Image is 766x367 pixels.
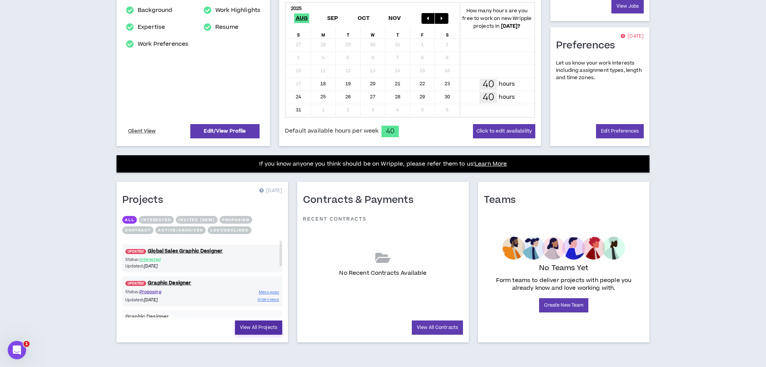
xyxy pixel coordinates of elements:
span: Proposing [140,289,162,295]
p: Let us know your work interests including assignment types, length and time zones. [556,60,644,82]
span: Oct [356,13,371,23]
a: Work Highlights [215,6,260,15]
p: No Recent Contracts Available [339,269,426,277]
a: Background [138,6,172,15]
p: Status: [125,256,202,263]
div: S [435,27,460,38]
a: Client View [127,125,157,138]
a: Interviews [258,296,279,303]
button: Interested [139,216,174,224]
h1: Teams [484,194,521,206]
span: Default available hours per week [285,127,378,135]
b: [DATE] ? [501,23,521,30]
span: Nov [387,13,403,23]
h1: Contracts & Payments [303,194,419,206]
span: UPDATED! [125,281,146,286]
p: If you know anyone you think should be on Wripple, please refer them to us! [259,159,507,169]
iframe: Intercom live chat [8,341,26,359]
p: hours [499,93,515,101]
span: UPDATED! [125,249,146,254]
a: Learn More [475,160,507,168]
button: Contract [122,226,153,234]
div: W [361,27,386,38]
p: No Teams Yet [539,263,588,274]
a: UPDATED!Graphic Designer [122,279,282,287]
button: Active/Archived [155,226,206,234]
p: Updated: [125,263,202,269]
a: Edit/View Profile [190,124,260,138]
i: [DATE] [144,297,158,303]
button: Proposing [220,216,252,224]
span: 1 [23,341,30,347]
a: Resume [215,23,238,32]
span: Sep [326,13,340,23]
p: [DATE] [621,33,644,40]
span: Interviews [258,297,279,302]
div: T [336,27,361,38]
p: [DATE] [259,187,282,195]
a: Edit Preferences [596,124,644,138]
div: T [385,27,410,38]
a: Expertise [138,23,165,32]
h1: Projects [122,194,169,206]
p: Form teams to deliver projects with people you already know and love working with. [487,277,641,292]
img: empty [502,237,625,260]
div: S [286,27,311,38]
div: F [410,27,435,38]
a: UPDATED!Global Sales Graphic Designer [122,247,282,255]
b: 2025 [291,5,302,12]
p: How many hours are you free to work on new Wripple projects in [460,7,535,30]
button: Lost/Declined [208,226,251,234]
span: Interested [140,257,161,262]
h1: Preferences [556,40,621,52]
button: Invited (new) [176,216,217,224]
div: M [311,27,336,38]
p: Recent Contracts [303,216,367,222]
a: View All Contracts [412,321,463,335]
a: Create New Team [539,298,589,312]
p: hours [499,80,515,88]
span: Aug [294,13,310,23]
p: Status: [125,289,202,295]
a: View All Projects [235,321,282,335]
span: Messages [259,289,279,295]
button: Click to edit availability [473,124,535,138]
button: All [122,216,137,224]
a: Work Preferences [138,40,188,49]
i: [DATE] [144,263,158,269]
a: Messages [259,289,279,296]
p: Updated: [125,297,202,303]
